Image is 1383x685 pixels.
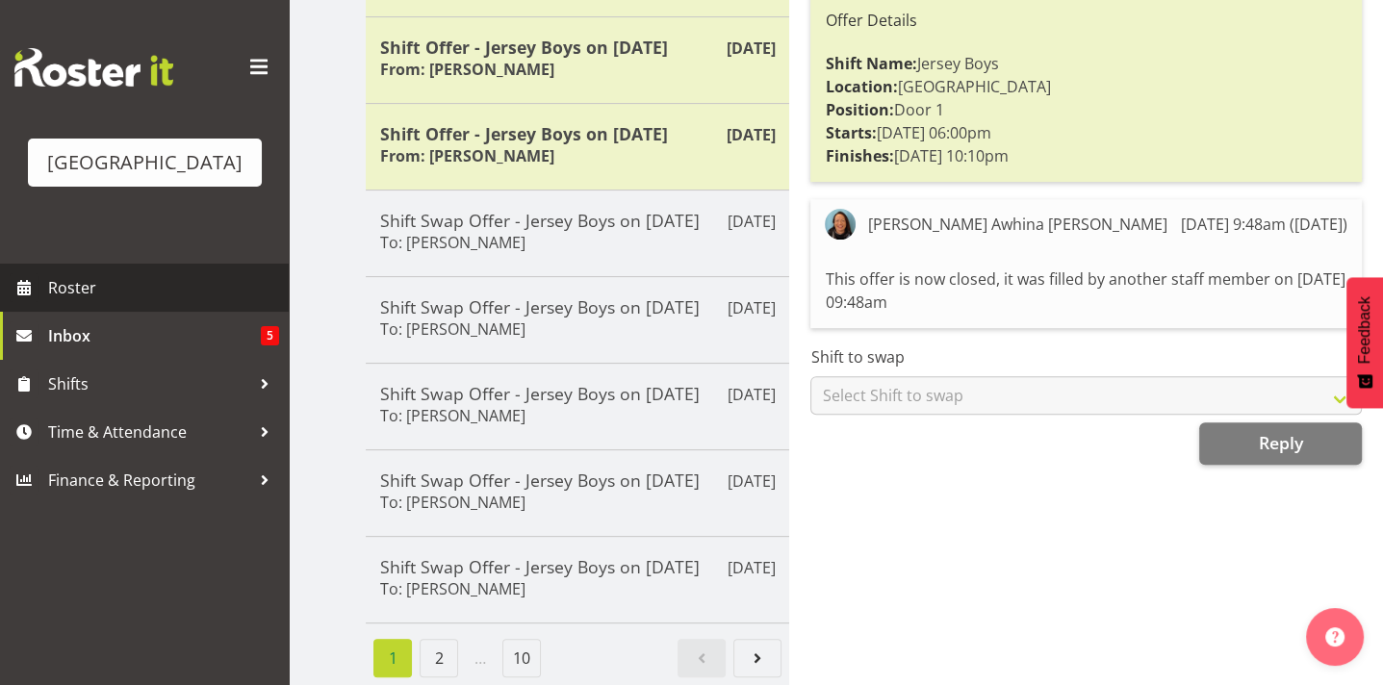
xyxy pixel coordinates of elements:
[380,233,525,252] h6: To: [PERSON_NAME]
[726,123,775,146] p: [DATE]
[1346,277,1383,408] button: Feedback - Show survey
[825,76,897,97] strong: Location:
[380,60,554,79] h6: From: [PERSON_NAME]
[380,383,775,404] h5: Shift Swap Offer - Jersey Boys on [DATE]
[733,639,781,677] a: Next page
[380,493,525,512] h6: To: [PERSON_NAME]
[14,48,173,87] img: Rosterit website logo
[1181,213,1347,236] div: [DATE] 9:48am ([DATE])
[48,369,250,398] span: Shifts
[420,639,458,677] a: Page 2.
[380,296,775,317] h5: Shift Swap Offer - Jersey Boys on [DATE]
[48,418,250,446] span: Time & Attendance
[48,273,279,302] span: Roster
[727,296,775,319] p: [DATE]
[380,146,554,165] h6: From: [PERSON_NAME]
[48,321,261,350] span: Inbox
[727,556,775,579] p: [DATE]
[825,53,916,74] strong: Shift Name:
[825,209,856,240] img: bobby-lea-awhina-cassidy8eca7d0dacdf37b874f1d768529a18d6.png
[810,345,1362,368] label: Shift to swap
[380,319,525,339] h6: To: [PERSON_NAME]
[727,383,775,406] p: [DATE]
[47,148,243,177] div: [GEOGRAPHIC_DATA]
[825,122,876,143] strong: Starts:
[825,12,1347,29] h6: Offer Details
[380,556,775,577] h5: Shift Swap Offer - Jersey Boys on [DATE]
[380,123,775,144] h5: Shift Offer - Jersey Boys on [DATE]
[867,213,1166,236] div: [PERSON_NAME] Awhina [PERSON_NAME]
[380,406,525,425] h6: To: [PERSON_NAME]
[261,326,279,345] span: 5
[502,639,541,677] a: Page 10.
[48,466,250,495] span: Finance & Reporting
[825,99,893,120] strong: Position:
[380,579,525,598] h6: To: [PERSON_NAME]
[727,469,775,493] p: [DATE]
[380,37,775,58] h5: Shift Offer - Jersey Boys on [DATE]
[726,37,775,60] p: [DATE]
[1258,431,1302,454] span: Reply
[825,263,1347,318] div: This offer is now closed, it was filled by another staff member on [DATE] 09:48am
[380,210,775,231] h5: Shift Swap Offer - Jersey Boys on [DATE]
[825,145,893,166] strong: Finishes:
[727,210,775,233] p: [DATE]
[678,639,726,677] a: Previous page
[1325,627,1345,647] img: help-xxl-2.png
[1199,422,1362,465] button: Reply
[1356,296,1373,364] span: Feedback
[380,469,775,491] h5: Shift Swap Offer - Jersey Boys on [DATE]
